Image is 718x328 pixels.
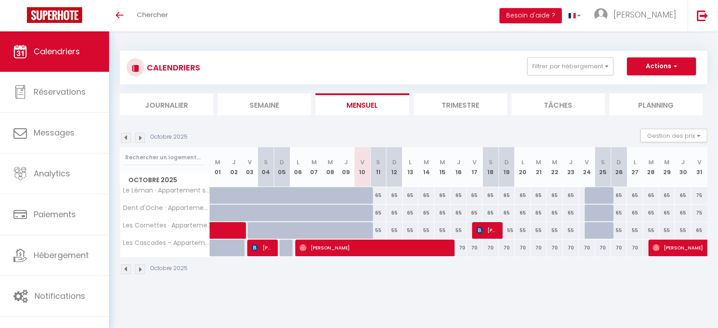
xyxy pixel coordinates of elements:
li: Planning [609,93,703,115]
th: 19 [499,147,515,187]
th: 08 [322,147,338,187]
abbr: S [601,158,605,166]
div: 65 [451,205,467,221]
div: 55 [627,222,643,239]
abbr: V [473,158,477,166]
span: Chercher [137,10,168,19]
abbr: J [232,158,236,166]
div: 65 [563,187,579,204]
img: ... [594,8,608,22]
div: 65 [515,205,531,221]
th: 23 [563,147,579,187]
div: 65 [418,187,434,204]
div: 55 [418,222,434,239]
div: 65 [515,187,531,204]
th: 13 [403,147,419,187]
div: 65 [547,187,563,204]
input: Rechercher un logement... [125,149,205,166]
th: 18 [482,147,499,187]
th: 15 [434,147,451,187]
abbr: L [634,158,636,166]
span: [PERSON_NAME] [476,222,497,239]
th: 26 [611,147,627,187]
div: 65 [643,205,659,221]
div: 65 [531,205,547,221]
th: 11 [370,147,386,187]
h3: CALENDRIERS [144,57,200,78]
div: 65 [691,222,707,239]
div: 55 [531,222,547,239]
div: 65 [563,205,579,221]
div: 70 [499,240,515,256]
span: Octobre 2025 [120,174,210,187]
th: 21 [531,147,547,187]
p: Octobre 2025 [150,133,188,141]
li: Mensuel [315,93,409,115]
div: 65 [434,205,451,221]
div: 65 [434,187,451,204]
span: Paiements [34,209,76,220]
div: 65 [386,205,403,221]
span: Calendriers [34,46,80,57]
th: 28 [643,147,659,187]
div: 65 [451,187,467,204]
abbr: D [617,158,621,166]
abbr: M [664,158,670,166]
div: 65 [659,187,675,204]
img: Super Booking [27,7,82,23]
div: 65 [403,205,419,221]
th: 17 [467,147,483,187]
div: 70 [595,240,611,256]
div: 55 [451,222,467,239]
div: 65 [482,205,499,221]
abbr: J [681,158,685,166]
div: 55 [643,222,659,239]
div: 55 [370,222,386,239]
abbr: J [344,158,348,166]
div: 55 [675,222,691,239]
span: Messages [34,127,74,138]
th: 31 [691,147,707,187]
div: 65 [627,187,643,204]
th: 03 [242,147,258,187]
div: 70 [627,240,643,256]
abbr: D [392,158,397,166]
abbr: M [552,158,557,166]
div: 65 [467,205,483,221]
li: Journalier [120,93,213,115]
div: 65 [386,187,403,204]
div: 65 [675,187,691,204]
div: 75 [691,205,707,221]
li: Trimestre [414,93,507,115]
div: 65 [611,205,627,221]
span: Dent d'Oche · Appartement stylé Val d'Abondance/Portes du Soleil [122,205,211,211]
div: 55 [499,222,515,239]
abbr: S [489,158,493,166]
abbr: V [697,158,701,166]
th: 02 [226,147,242,187]
div: 70 [547,240,563,256]
div: 65 [499,187,515,204]
abbr: M [440,158,445,166]
th: 27 [627,147,643,187]
abbr: D [280,158,284,166]
div: 65 [659,205,675,221]
th: 09 [338,147,355,187]
span: Analytics [34,168,70,179]
div: 65 [547,205,563,221]
button: Gestion des prix [640,129,707,142]
div: 70 [482,240,499,256]
div: 65 [403,187,419,204]
div: 65 [370,205,386,221]
abbr: L [409,158,412,166]
span: Hébergement [34,249,89,261]
p: Octobre 2025 [150,264,188,273]
th: 30 [675,147,691,187]
span: Les Cascades - Appartement calme proche [GEOGRAPHIC_DATA] [122,240,211,246]
span: [PERSON_NAME] [613,9,676,20]
abbr: J [569,158,573,166]
div: 70 [611,240,627,256]
div: 70 [531,240,547,256]
th: 07 [306,147,322,187]
div: 65 [370,187,386,204]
